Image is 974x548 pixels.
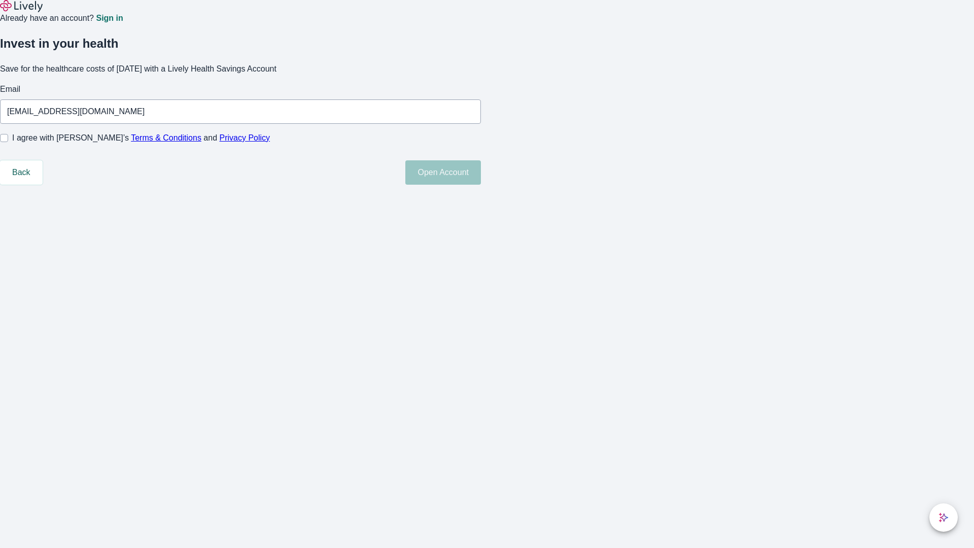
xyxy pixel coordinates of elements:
a: Terms & Conditions [131,133,201,142]
span: I agree with [PERSON_NAME]’s and [12,132,270,144]
a: Sign in [96,14,123,22]
a: Privacy Policy [220,133,270,142]
svg: Lively AI Assistant [938,512,949,523]
button: chat [929,503,958,532]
